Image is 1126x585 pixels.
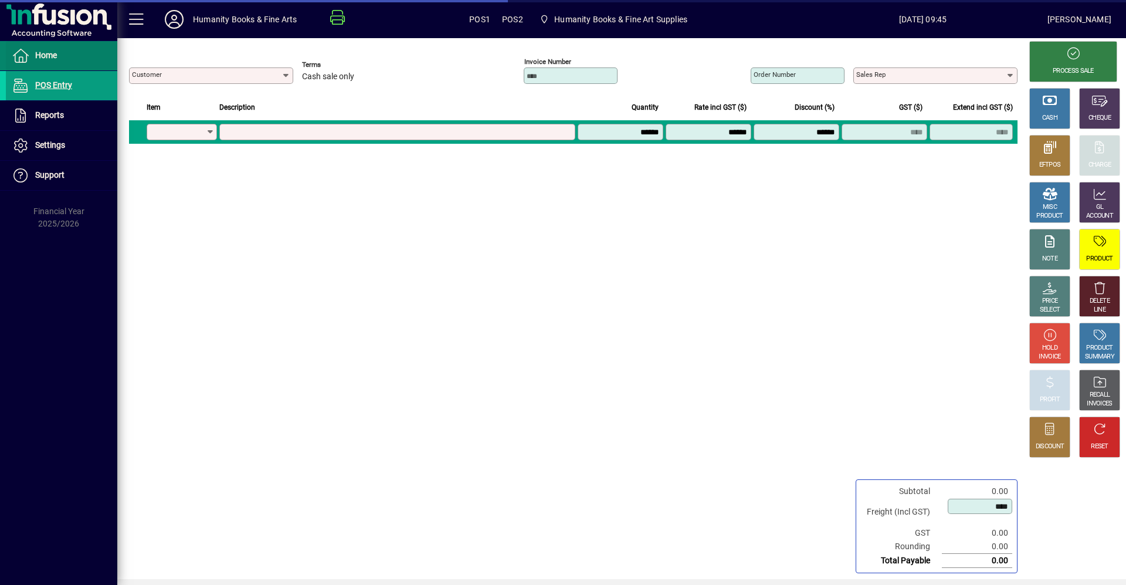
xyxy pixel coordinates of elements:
div: MISC [1043,203,1057,212]
a: Support [6,161,117,190]
div: INVOICE [1039,353,1060,361]
td: Freight (Incl GST) [861,498,942,526]
div: NOTE [1042,255,1057,263]
div: PROFIT [1040,395,1060,404]
td: 0.00 [942,485,1012,498]
a: Home [6,41,117,70]
span: POS2 [502,10,523,29]
div: SUMMARY [1085,353,1114,361]
div: PRODUCT [1086,344,1113,353]
td: 0.00 [942,526,1012,540]
div: PRODUCT [1086,255,1113,263]
div: EFTPOS [1039,161,1061,170]
div: CASH [1042,114,1057,123]
div: Humanity Books & Fine Arts [193,10,297,29]
div: PROCESS SALE [1053,67,1094,76]
div: CHARGE [1088,161,1111,170]
div: GL [1096,203,1104,212]
div: LINE [1094,306,1105,315]
td: Total Payable [861,554,942,568]
td: GST [861,526,942,540]
td: Rounding [861,540,942,554]
button: Profile [155,9,193,30]
a: Settings [6,131,117,160]
div: SELECT [1040,306,1060,315]
span: Humanity Books & Fine Art Supplies [535,9,692,30]
span: POS1 [469,10,490,29]
span: Settings [35,140,65,150]
span: Home [35,50,57,60]
span: POS Entry [35,80,72,90]
div: [PERSON_NAME] [1047,10,1111,29]
div: DISCOUNT [1036,442,1064,451]
div: HOLD [1042,344,1057,353]
span: GST ($) [899,101,922,114]
div: RESET [1091,442,1108,451]
span: Support [35,170,65,180]
span: Item [147,101,161,114]
span: Quantity [632,101,659,114]
td: Subtotal [861,485,942,498]
span: Description [219,101,255,114]
div: INVOICES [1087,400,1112,408]
div: CHEQUE [1088,114,1111,123]
a: Reports [6,101,117,130]
span: Reports [35,110,64,120]
span: Rate incl GST ($) [694,101,747,114]
span: Cash sale only [302,72,354,82]
mat-label: Invoice number [524,58,571,66]
span: [DATE] 09:45 [799,10,1047,29]
div: PRODUCT [1036,212,1063,221]
span: Humanity Books & Fine Art Supplies [554,10,687,29]
mat-label: Order number [754,70,796,79]
div: ACCOUNT [1086,212,1113,221]
mat-label: Sales rep [856,70,886,79]
div: DELETE [1090,297,1110,306]
td: 0.00 [942,540,1012,554]
div: RECALL [1090,391,1110,400]
span: Discount (%) [795,101,835,114]
span: Terms [302,61,372,69]
span: Extend incl GST ($) [953,101,1013,114]
td: 0.00 [942,554,1012,568]
mat-label: Customer [132,70,162,79]
div: PRICE [1042,297,1058,306]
